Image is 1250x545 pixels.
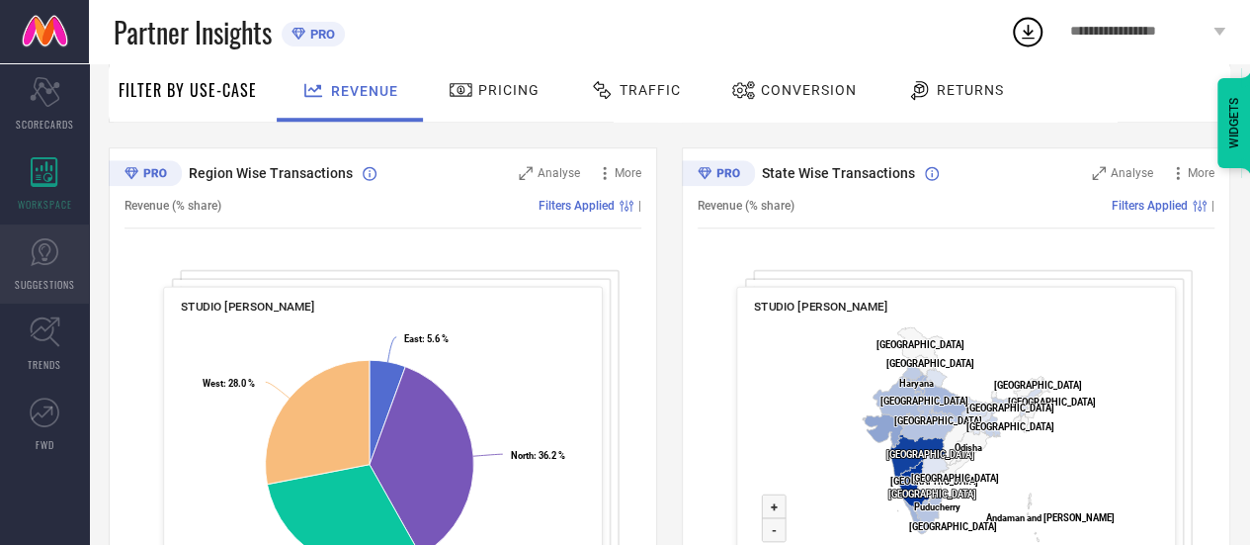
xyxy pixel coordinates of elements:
[109,160,182,190] div: Premium
[890,476,978,487] text: [GEOGRAPHIC_DATA]
[682,160,755,190] div: Premium
[15,277,75,292] span: SUGGESTIONS
[189,165,353,181] span: Region Wise Transactions
[914,501,960,512] text: Puducherry
[876,339,964,350] text: [GEOGRAPHIC_DATA]
[1188,166,1214,180] span: More
[125,199,221,213] span: Revenue (% share)
[1010,14,1045,49] div: Open download list
[937,82,1004,98] span: Returns
[511,450,565,461] text: : 36.2 %
[1211,199,1214,213] span: |
[331,83,398,99] span: Revenue
[114,12,272,52] span: Partner Insights
[203,378,223,389] tspan: West
[1008,396,1096,407] text: [GEOGRAPHIC_DATA]
[993,379,1081,390] text: [GEOGRAPHIC_DATA]
[638,199,641,213] span: |
[16,117,74,132] span: SCORECARDS
[986,512,1115,523] text: Andaman and [PERSON_NAME]
[888,489,976,500] text: [GEOGRAPHIC_DATA]
[305,27,335,42] span: PRO
[28,357,61,372] span: TRENDS
[539,199,615,213] span: Filters Applied
[894,415,982,426] text: [GEOGRAPHIC_DATA]
[519,166,533,180] svg: Zoom
[772,522,777,537] text: -
[762,165,915,181] span: State Wise Transactions
[404,333,449,344] text: : 5.6 %
[886,449,974,460] text: [GEOGRAPHIC_DATA]
[966,402,1054,412] text: [GEOGRAPHIC_DATA]
[955,442,982,453] text: Odisha
[203,378,255,389] text: : 28.0 %
[181,300,314,314] span: STUDIO [PERSON_NAME]
[966,421,1054,432] text: [GEOGRAPHIC_DATA]
[898,378,933,389] text: Haryana
[1092,166,1106,180] svg: Zoom
[620,82,681,98] span: Traffic
[908,520,996,531] text: [GEOGRAPHIC_DATA]
[538,166,580,180] span: Analyse
[886,357,974,368] text: [GEOGRAPHIC_DATA]
[880,396,968,407] text: [GEOGRAPHIC_DATA]
[1112,199,1188,213] span: Filters Applied
[698,199,794,213] span: Revenue (% share)
[36,437,54,452] span: FWD
[771,500,778,514] text: +
[511,450,534,461] tspan: North
[1111,166,1153,180] span: Analyse
[404,333,422,344] tspan: East
[478,82,540,98] span: Pricing
[754,300,887,314] span: STUDIO [PERSON_NAME]
[761,82,857,98] span: Conversion
[18,197,72,212] span: WORKSPACE
[911,473,999,484] text: [GEOGRAPHIC_DATA]
[119,78,257,102] span: Filter By Use-Case
[615,166,641,180] span: More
